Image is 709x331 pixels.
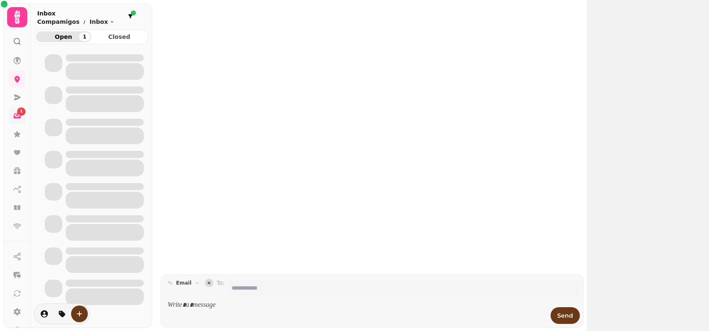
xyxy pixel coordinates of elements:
[99,34,140,40] span: Closed
[79,32,90,41] div: 1
[37,9,115,18] h2: Inbox
[37,18,115,26] nav: breadcrumb
[551,307,580,324] button: Send
[557,313,573,318] span: Send
[37,18,79,26] p: Compamigos
[9,107,26,124] a: 1
[205,279,213,287] button: collapse
[217,279,224,295] label: To:
[125,11,135,21] button: filter
[71,306,88,322] button: create-convo
[89,18,115,26] button: Inbox
[54,306,70,322] button: tag-thread
[164,278,203,288] button: email
[20,109,23,115] span: 1
[43,34,84,40] span: Open
[36,31,91,42] button: Open1
[92,31,147,42] button: Closed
